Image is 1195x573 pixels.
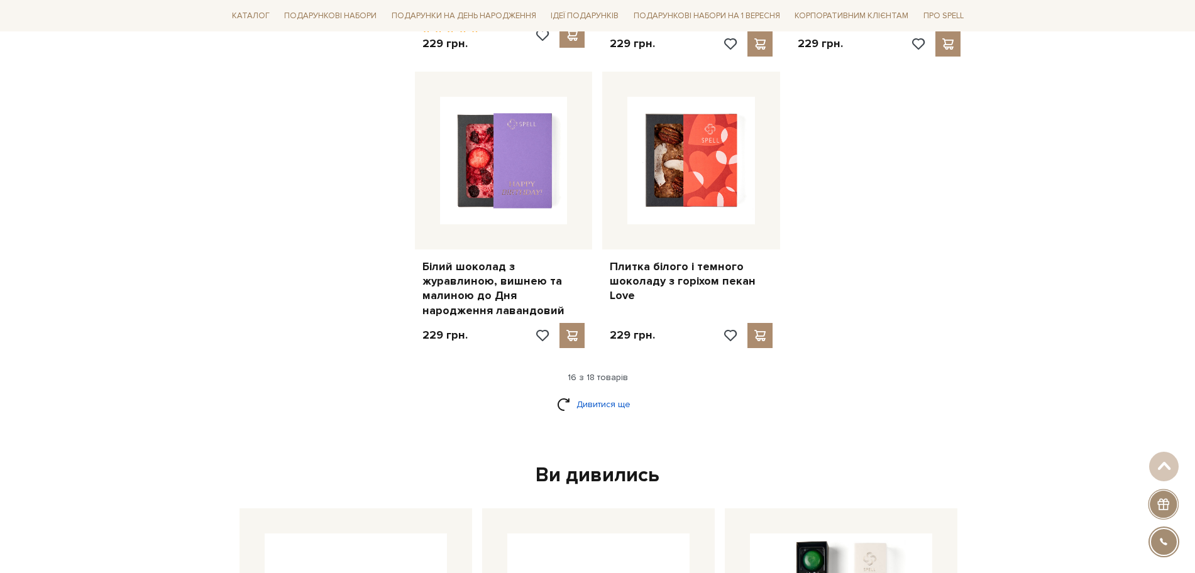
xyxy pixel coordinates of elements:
[557,393,639,415] a: Дивитися ще
[610,36,655,51] p: 229 грн.
[790,5,913,26] a: Корпоративним клієнтам
[918,6,969,26] a: Про Spell
[422,328,468,342] p: 229 грн.
[422,259,585,319] a: Білий шоколад з журавлиною, вишнею та малиною до Дня народження лавандовий
[629,5,785,26] a: Подарункові набори на 1 Вересня
[227,6,275,26] a: Каталог
[422,36,480,51] p: 229 грн.
[798,36,843,51] p: 229 грн.
[546,6,624,26] a: Ідеї подарунків
[234,462,961,489] div: Ви дивились
[610,328,655,342] p: 229 грн.
[279,6,382,26] a: Подарункові набори
[387,6,541,26] a: Подарунки на День народження
[222,372,974,383] div: 16 з 18 товарів
[610,259,773,303] a: Плитка білого і темного шоколаду з горіхом пекан Love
